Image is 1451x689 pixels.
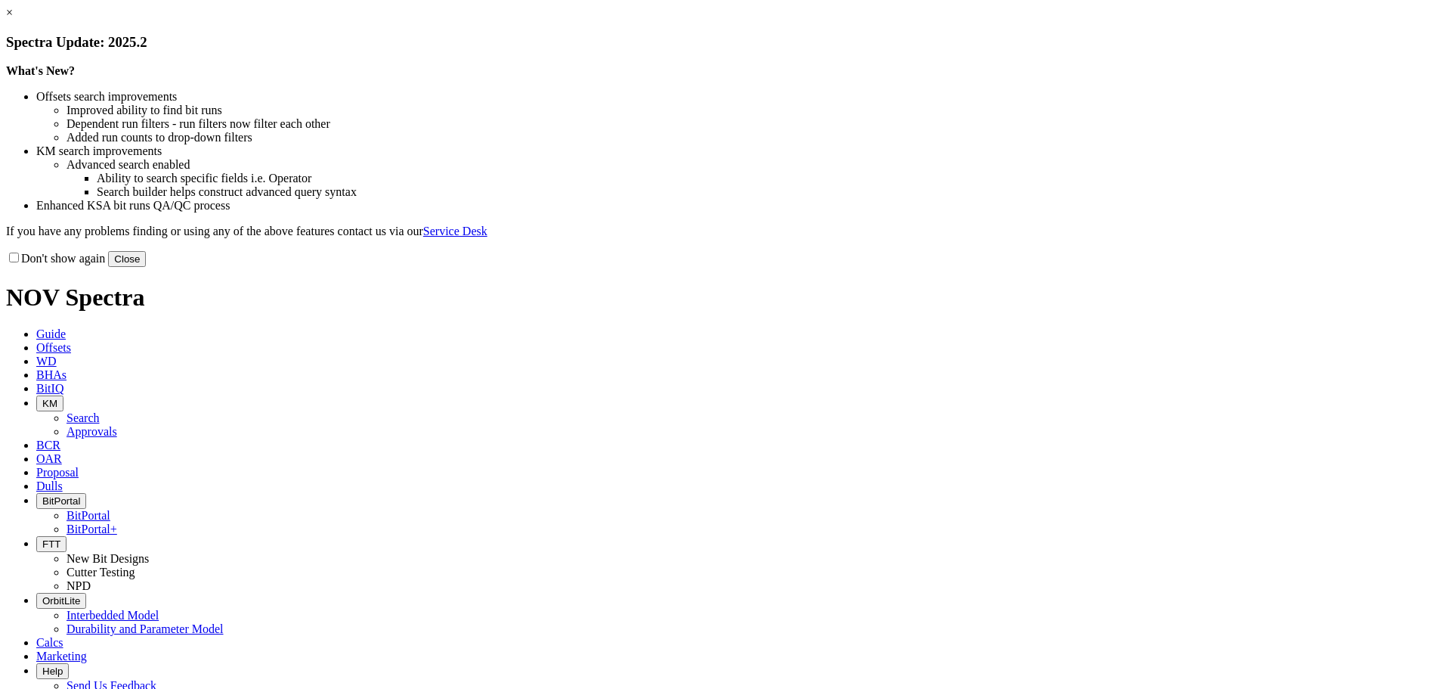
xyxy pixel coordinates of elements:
li: Dependent run filters - run filters now filter each other [67,117,1445,131]
input: Don't show again [9,253,19,262]
li: Advanced search enabled [67,158,1445,172]
a: New Bit Designs [67,552,149,565]
label: Don't show again [6,252,105,265]
li: Enhanced KSA bit runs QA/QC process [36,199,1445,213]
li: Added run counts to drop-down filters [67,131,1445,144]
a: BitPortal+ [67,523,117,535]
li: Improved ability to find bit runs [67,104,1445,117]
span: KM [42,398,57,409]
a: BitPortal [67,509,110,522]
strong: What's New? [6,64,75,77]
a: × [6,6,13,19]
button: Close [108,251,146,267]
span: OAR [36,452,62,465]
p: If you have any problems finding or using any of the above features contact us via our [6,225,1445,238]
a: Durability and Parameter Model [67,622,224,635]
a: Cutter Testing [67,566,135,579]
span: OrbitLite [42,595,80,607]
li: Ability to search specific fields i.e. Operator [97,172,1445,185]
span: Help [42,666,63,677]
span: WD [36,355,57,368]
a: Approvals [67,425,117,438]
li: Search builder helps construct advanced query syntax [97,185,1445,199]
span: BCR [36,439,60,452]
a: Search [67,411,100,424]
h3: Spectra Update: 2025.2 [6,34,1445,51]
span: Proposal [36,466,79,479]
span: Guide [36,327,66,340]
span: Marketing [36,650,87,663]
span: FTT [42,538,60,550]
a: Interbedded Model [67,609,159,622]
li: KM search improvements [36,144,1445,158]
span: Offsets [36,341,71,354]
span: BitIQ [36,382,63,395]
span: Dulls [36,480,63,492]
span: BHAs [36,368,67,381]
a: NPD [67,579,91,592]
span: Calcs [36,636,63,649]
li: Offsets search improvements [36,90,1445,104]
h1: NOV Spectra [6,284,1445,312]
span: BitPortal [42,495,80,507]
a: Service Desk [423,225,487,237]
